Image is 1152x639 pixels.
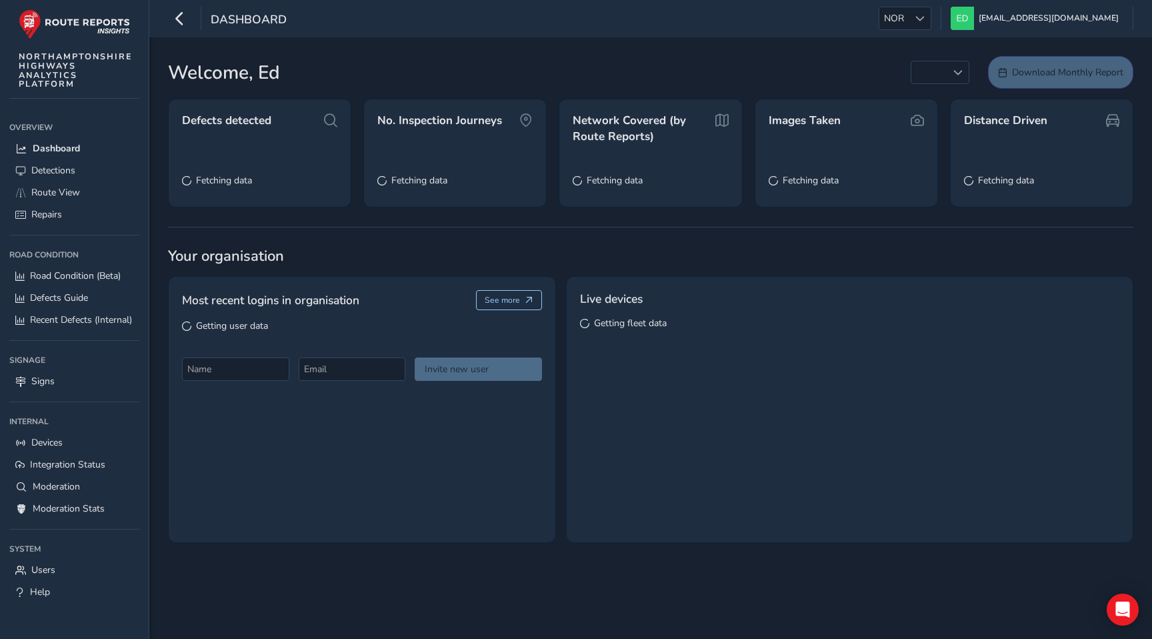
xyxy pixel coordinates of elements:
span: Live devices [580,290,643,307]
div: Overview [9,117,139,137]
span: Defects detected [182,113,271,129]
div: Internal [9,412,139,432]
div: Open Intercom Messenger [1107,594,1139,626]
span: Distance Driven [964,113,1047,129]
a: Recent Defects (Internal) [9,309,139,331]
span: Dashboard [211,11,287,30]
span: Most recent logins in organisation [182,291,359,309]
span: Route View [31,186,80,199]
a: Devices [9,432,139,454]
span: No. Inspection Journeys [377,113,502,129]
a: Moderation [9,476,139,498]
span: Moderation Stats [33,502,105,515]
span: Welcome, Ed [168,59,280,87]
span: Getting user data [196,319,268,332]
span: Signs [31,375,55,388]
a: Route View [9,181,139,203]
span: Images Taken [769,113,841,129]
img: rr logo [19,9,130,39]
div: Signage [9,350,139,370]
a: Signs [9,370,139,392]
span: Getting fleet data [594,317,667,330]
a: Defects Guide [9,287,139,309]
span: Defects Guide [30,291,88,304]
span: Moderation [33,480,80,493]
button: [EMAIL_ADDRESS][DOMAIN_NAME] [951,7,1123,30]
img: diamond-layout [951,7,974,30]
input: Name [182,358,289,381]
span: NOR [879,7,909,29]
a: Detections [9,159,139,181]
div: System [9,539,139,559]
button: See more [476,290,542,310]
a: Repairs [9,203,139,225]
span: Help [30,586,50,598]
span: Detections [31,164,75,177]
span: [EMAIL_ADDRESS][DOMAIN_NAME] [979,7,1119,30]
input: Email [299,358,406,381]
span: Road Condition (Beta) [30,269,121,282]
a: Users [9,559,139,581]
div: Road Condition [9,245,139,265]
a: Integration Status [9,454,139,476]
span: Fetching data [391,174,447,187]
span: Users [31,564,55,576]
span: Recent Defects (Internal) [30,313,132,326]
span: Integration Status [30,458,105,471]
span: Fetching data [587,174,643,187]
a: Road Condition (Beta) [9,265,139,287]
span: Devices [31,436,63,449]
span: Fetching data [196,174,252,187]
span: Network Covered (by Route Reports) [573,113,713,144]
span: Fetching data [978,174,1034,187]
span: Dashboard [33,142,80,155]
span: Your organisation [168,246,1133,266]
span: Fetching data [783,174,839,187]
a: Moderation Stats [9,498,139,520]
a: Dashboard [9,137,139,159]
span: NORTHAMPTONSHIRE HIGHWAYS ANALYTICS PLATFORM [19,52,133,89]
span: Repairs [31,208,62,221]
a: Help [9,581,139,603]
span: See more [485,295,520,305]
